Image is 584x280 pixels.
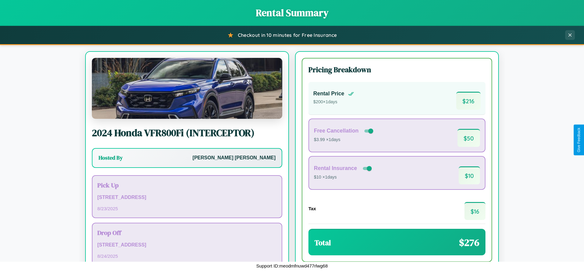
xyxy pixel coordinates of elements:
p: $3.99 × 1 days [314,136,374,144]
span: $ 50 [457,129,480,147]
h3: Total [315,238,331,248]
h4: Free Cancellation [314,128,359,134]
span: Checkout in 10 minutes for Free Insurance [238,32,337,38]
h1: Rental Summary [6,6,578,19]
h4: Tax [308,206,316,211]
h4: Rental Price [313,90,344,97]
span: $ 10 [459,166,480,184]
h3: Pick Up [97,181,277,190]
h3: Drop Off [97,228,277,237]
h2: 2024 Honda VFR800Fi (INTERCEPTOR) [92,126,282,140]
p: [STREET_ADDRESS] [97,193,277,202]
h4: Rental Insurance [314,165,357,172]
span: $ 216 [456,92,481,110]
p: [PERSON_NAME] [PERSON_NAME] [193,154,276,162]
span: $ 16 [464,202,485,220]
p: Support ID: meodmfnuwd477rlwg68 [256,262,328,270]
p: 8 / 24 / 2025 [97,252,277,260]
p: $10 × 1 days [314,173,373,181]
h3: Pricing Breakdown [308,65,485,75]
span: $ 276 [459,236,479,249]
img: Honda VFR800Fi (INTERCEPTOR) [92,58,282,119]
p: 8 / 23 / 2025 [97,204,277,213]
p: $ 200 × 1 days [313,98,354,106]
h3: Hosted By [99,154,123,161]
p: [STREET_ADDRESS] [97,241,277,250]
div: Give Feedback [577,128,581,152]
